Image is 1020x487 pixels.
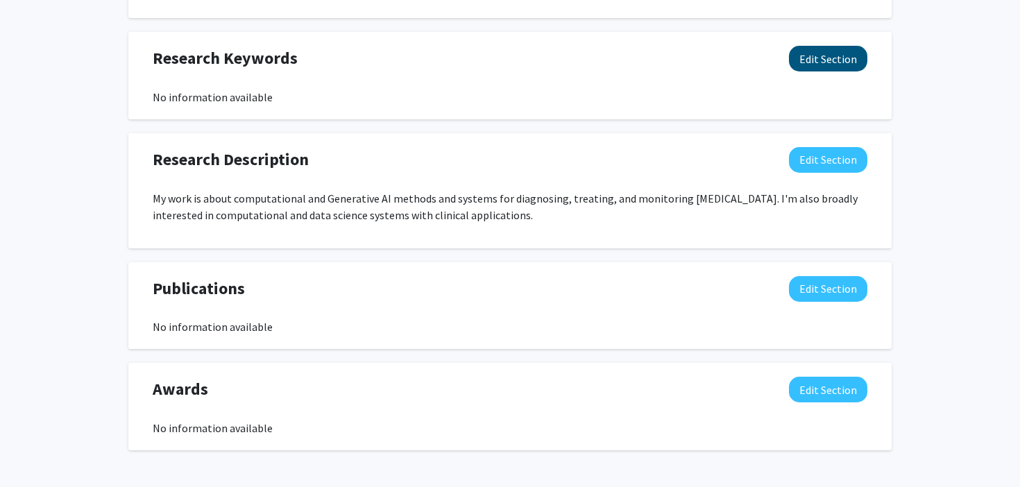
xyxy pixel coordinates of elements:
[153,89,867,105] div: No information available
[153,377,208,402] span: Awards
[153,147,309,172] span: Research Description
[153,46,298,71] span: Research Keywords
[789,46,867,71] button: Edit Research Keywords
[153,420,867,436] div: No information available
[789,377,867,402] button: Edit Awards
[153,318,867,335] div: No information available
[153,276,245,301] span: Publications
[789,147,867,173] button: Edit Research Description
[10,425,59,477] iframe: Chat
[153,190,867,223] p: My work is about computational and Generative AI methods and systems for diagnosing, treating, an...
[789,276,867,302] button: Edit Publications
